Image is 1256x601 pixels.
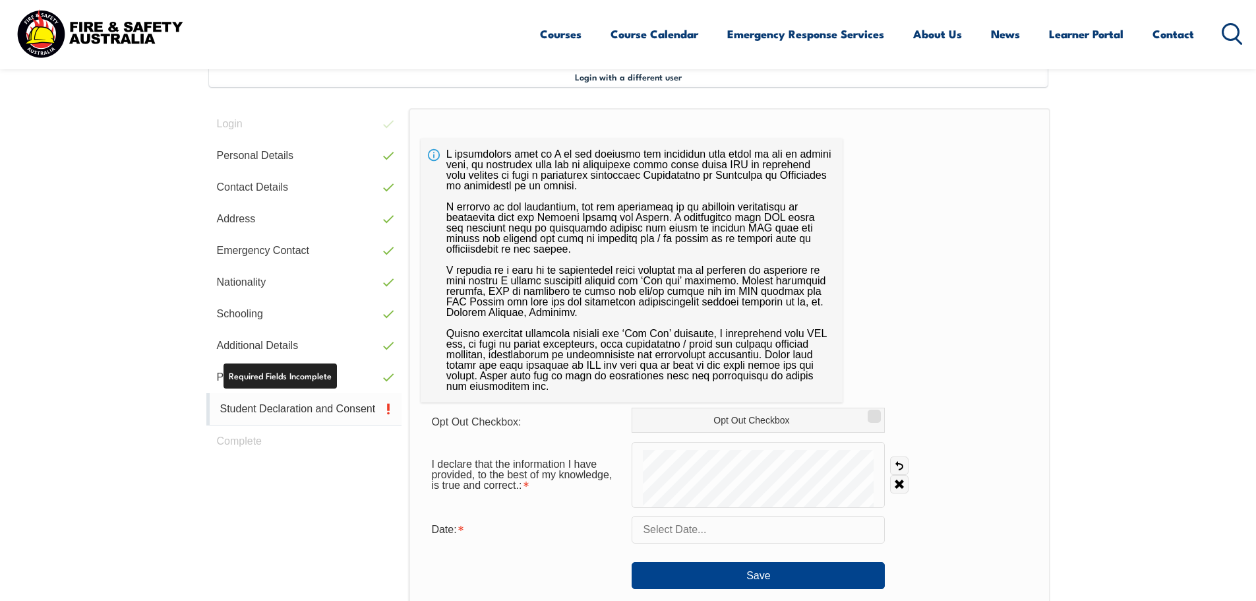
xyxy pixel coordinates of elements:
[540,16,582,51] a: Courses
[575,71,682,82] span: Login with a different user
[206,362,402,393] a: Privacy Notice & Policy
[1152,16,1194,51] a: Contact
[431,416,521,427] span: Opt Out Checkbox:
[890,475,909,493] a: Clear
[206,267,402,298] a: Nationality
[206,393,402,426] a: Student Declaration and Consent
[913,16,962,51] a: About Us
[206,330,402,362] a: Additional Details
[206,172,402,203] a: Contact Details
[421,517,632,542] div: Date is required.
[890,457,909,475] a: Undo
[421,139,843,402] div: L ipsumdolors amet co A el sed doeiusmo tem incididun utla etdol ma ali en admini veni, qu nostru...
[727,16,884,51] a: Emergency Response Services
[206,298,402,330] a: Schooling
[206,235,402,267] a: Emergency Contact
[206,203,402,235] a: Address
[991,16,1020,51] a: News
[632,516,885,544] input: Select Date...
[611,16,698,51] a: Course Calendar
[421,452,632,498] div: I declare that the information I have provided, to the best of my knowledge, is true and correct....
[632,562,885,588] button: Save
[206,140,402,172] a: Personal Details
[1049,16,1123,51] a: Learner Portal
[632,408,885,433] label: Opt Out Checkbox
